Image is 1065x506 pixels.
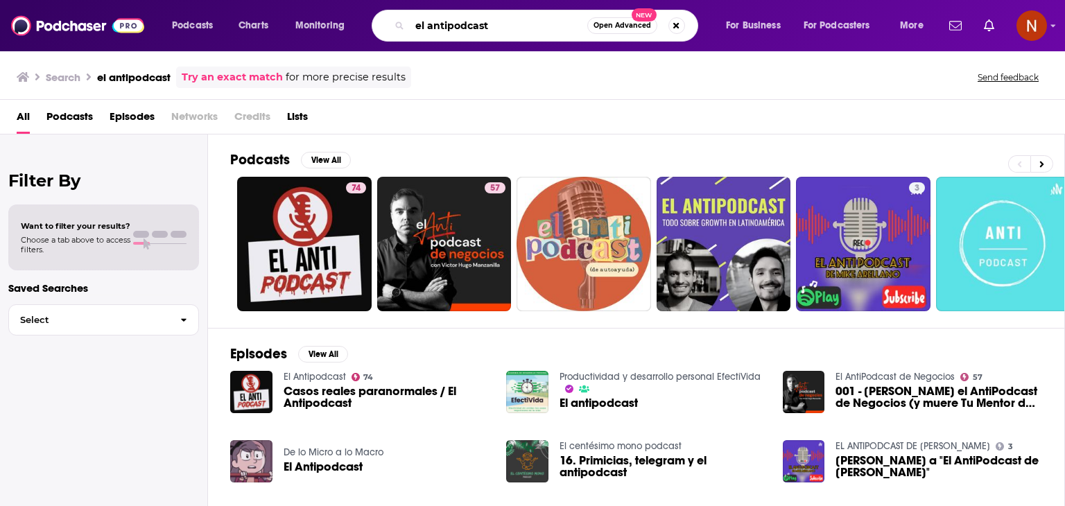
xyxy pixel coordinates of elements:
[162,15,231,37] button: open menu
[485,182,505,193] a: 57
[46,105,93,134] a: Podcasts
[230,371,272,413] img: Casos reales paranormales / El Antipodcast
[97,71,171,84] h3: el antipodcast
[8,171,199,191] h2: Filter By
[346,182,366,193] a: 74
[284,461,363,473] a: El Antipodcast
[1016,10,1047,41] img: User Profile
[295,16,345,35] span: Monitoring
[230,151,351,168] a: PodcastsView All
[237,177,372,311] a: 74
[46,71,80,84] h3: Search
[835,455,1042,478] a: Bienvenida a "El AntiPodcast de Mike Arellano"
[230,345,348,363] a: EpisodesView All
[796,177,930,311] a: 3
[286,15,363,37] button: open menu
[560,455,766,478] a: 16. Primicias, telegram y el antipodcast
[172,16,213,35] span: Podcasts
[960,373,982,381] a: 57
[8,304,199,335] button: Select
[594,22,651,29] span: Open Advanced
[835,385,1042,409] span: 001 - [PERSON_NAME] el AntiPodcast de Negocios (y muere Tu Mentor de Negocios)
[973,71,1043,83] button: Send feedback
[171,105,218,134] span: Networks
[726,16,781,35] span: For Business
[560,371,761,383] a: Productividad y desarrollo personal EfectiVida
[890,15,941,37] button: open menu
[835,455,1042,478] span: [PERSON_NAME] a "El AntiPodcast de [PERSON_NAME]"
[804,16,870,35] span: For Podcasters
[284,385,490,409] a: Casos reales paranormales / El Antipodcast
[835,385,1042,409] a: 001 - Hoy nace el AntiPodcast de Negocios (y muere Tu Mentor de Negocios)
[560,397,638,409] a: El antipodcast
[11,12,144,39] img: Podchaser - Follow, Share and Rate Podcasts
[978,14,1000,37] a: Show notifications dropdown
[1016,10,1047,41] button: Show profile menu
[377,177,512,311] a: 57
[8,281,199,295] p: Saved Searches
[944,14,967,37] a: Show notifications dropdown
[182,69,283,85] a: Try an exact match
[287,105,308,134] a: Lists
[996,442,1013,451] a: 3
[17,105,30,134] a: All
[909,182,925,193] a: 3
[1008,444,1013,450] span: 3
[110,105,155,134] a: Episodes
[284,371,346,383] a: El Antipodcast
[230,15,277,37] a: Charts
[21,235,130,254] span: Choose a tab above to access filters.
[490,182,500,195] span: 57
[587,17,657,34] button: Open AdvancedNew
[900,16,924,35] span: More
[506,371,548,413] img: El antipodcast
[301,152,351,168] button: View All
[385,10,711,42] div: Search podcasts, credits, & more...
[835,371,955,383] a: El AntiPodcast de Negocios
[973,374,982,381] span: 57
[21,221,130,231] span: Want to filter your results?
[286,69,406,85] span: for more precise results
[352,373,374,381] a: 74
[352,182,361,195] span: 74
[410,15,587,37] input: Search podcasts, credits, & more...
[230,440,272,482] img: El Antipodcast
[795,15,890,37] button: open menu
[506,440,548,482] img: 16. Primicias, telegram y el antipodcast
[915,182,919,195] span: 3
[1016,10,1047,41] span: Logged in as AdelNBM
[298,346,348,363] button: View All
[363,374,373,381] span: 74
[234,105,270,134] span: Credits
[230,151,290,168] h2: Podcasts
[783,440,825,482] img: Bienvenida a "El AntiPodcast de Mike Arellano"
[9,315,169,324] span: Select
[835,440,990,452] a: EL ANTIPODCAST DE MIKE ARELLANO
[632,8,657,21] span: New
[284,446,383,458] a: De lo Micro a lo Macro
[230,345,287,363] h2: Episodes
[560,440,682,452] a: El centésimo mono podcast
[783,371,825,413] img: 001 - Hoy nace el AntiPodcast de Negocios (y muere Tu Mentor de Negocios)
[239,16,268,35] span: Charts
[716,15,798,37] button: open menu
